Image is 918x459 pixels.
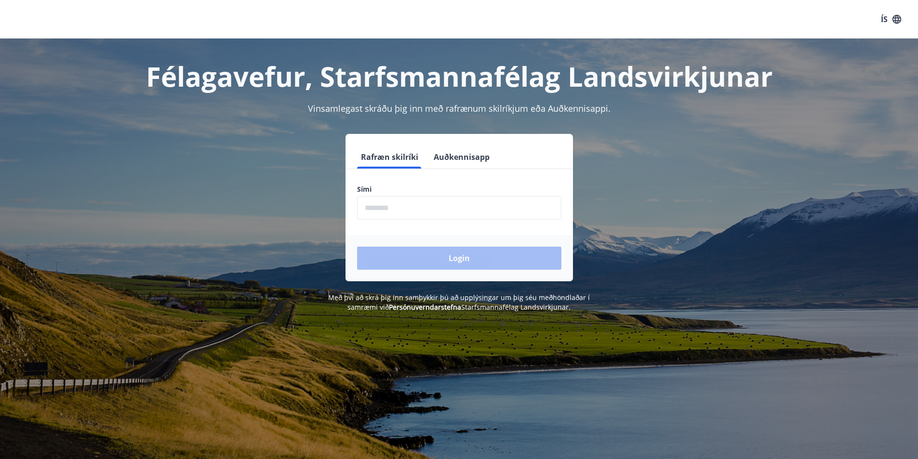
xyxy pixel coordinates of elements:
button: Auðkennisapp [430,145,493,169]
a: Persónuverndarstefna [389,302,461,312]
span: Vinsamlegast skráðu þig inn með rafrænum skilríkjum eða Auðkennisappi. [308,103,611,114]
h1: Félagavefur, Starfsmannafélag Landsvirkjunar [124,58,795,94]
button: Rafræn skilríki [357,145,422,169]
button: ÍS [876,11,906,28]
span: Með því að skrá þig inn samþykkir þú að upplýsingar um þig séu meðhöndlaðar í samræmi við Starfsm... [328,293,590,312]
label: Sími [357,184,561,194]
